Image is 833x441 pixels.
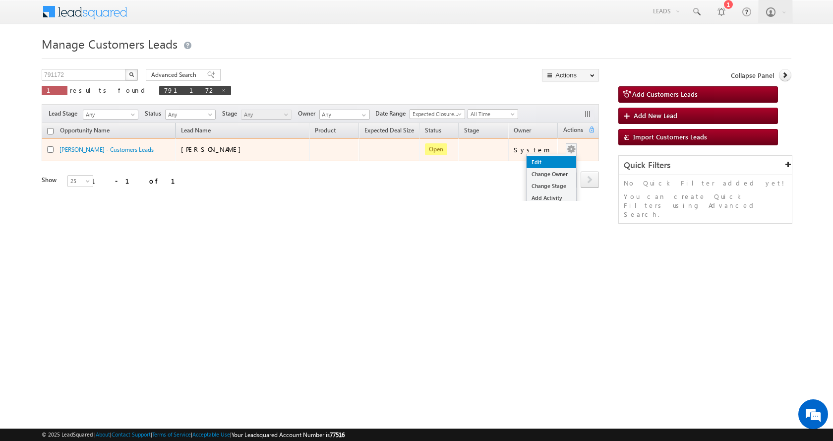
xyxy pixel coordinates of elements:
a: Opportunity Name [55,125,115,138]
a: Edit [527,156,576,168]
p: You can create Quick Filters using Advanced Search. [624,192,787,219]
span: Date Range [375,109,410,118]
a: Expected Deal Size [359,125,419,138]
a: 25 [67,175,93,187]
span: Advanced Search [151,70,199,79]
a: Any [241,110,292,120]
span: Lead Name [176,125,216,138]
input: Check all records [47,128,54,134]
span: Any [83,110,135,119]
span: next [581,171,599,188]
span: Any [166,110,213,119]
span: Expected Closure Date [410,110,462,119]
div: Quick Filters [619,156,792,175]
span: Open [425,143,447,155]
a: Change Stage [527,180,576,192]
a: Change Owner [527,168,576,180]
span: Collapse Panel [731,71,774,80]
a: Expected Closure Date [410,109,465,119]
span: Add Customers Leads [632,90,698,98]
a: Acceptable Use [192,431,230,438]
span: Add New Lead [634,111,677,120]
span: 77516 [330,431,345,439]
span: [PERSON_NAME] [181,145,246,153]
span: Status [145,109,165,118]
span: Expected Deal Size [364,126,414,134]
a: [PERSON_NAME] - Customers Leads [59,146,154,153]
input: Type to Search [319,110,370,120]
span: Import Customers Leads [633,132,707,141]
a: Show All Items [357,110,369,120]
a: Status [420,125,446,138]
a: next [581,172,599,188]
a: Any [83,110,138,120]
span: Manage Customers Leads [42,36,178,52]
span: Actions [558,125,588,137]
p: No Quick Filter added yet! [624,179,787,188]
span: Opportunity Name [60,126,110,134]
div: 1 - 1 of 1 [91,175,187,187]
span: © 2025 LeadSquared | | | | | [42,430,345,440]
span: Lead Stage [49,109,81,118]
span: Owner [298,109,319,118]
div: Show [42,176,59,185]
button: Actions [542,69,599,81]
span: Any [241,110,289,119]
span: Owner [514,126,531,134]
span: Your Leadsquared Account Number is [232,431,345,439]
a: About [96,431,110,438]
span: Stage [464,126,479,134]
span: Product [315,126,336,134]
a: Stage [459,125,484,138]
a: Add Activity [527,192,576,204]
span: All Time [468,110,515,119]
span: 1 [47,86,62,94]
div: System [514,145,553,154]
a: All Time [468,109,518,119]
a: Contact Support [112,431,151,438]
a: Any [165,110,216,120]
span: Stage [222,109,241,118]
span: results found [70,86,149,94]
a: Terms of Service [152,431,191,438]
img: Search [129,72,134,77]
span: 791172 [164,86,216,94]
span: 25 [68,177,94,186]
